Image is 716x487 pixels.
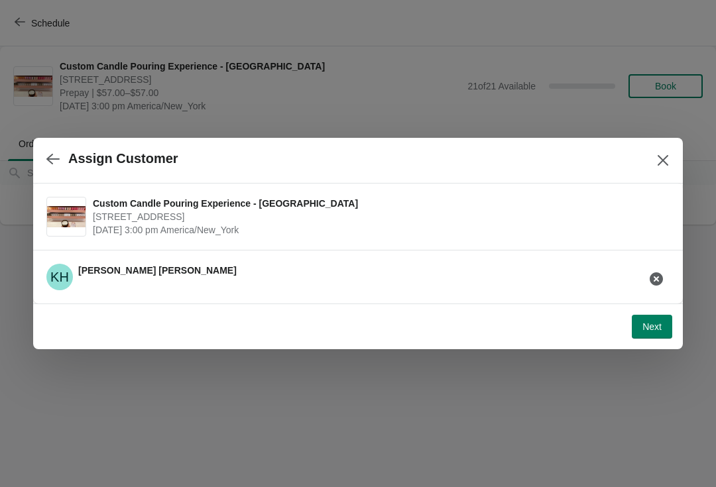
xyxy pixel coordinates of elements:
h2: Assign Customer [68,151,178,166]
span: Next [642,321,662,332]
span: [DATE] 3:00 pm America/New_York [93,223,663,237]
text: KH [50,270,69,284]
button: Next [632,315,672,339]
button: Close [651,148,675,172]
span: Kay [46,264,73,290]
img: Custom Candle Pouring Experience - Fort Lauderdale | 914 East Las Olas Boulevard, Fort Lauderdale... [47,206,86,228]
span: [PERSON_NAME] [PERSON_NAME] [78,265,237,276]
span: [STREET_ADDRESS] [93,210,663,223]
span: Custom Candle Pouring Experience - [GEOGRAPHIC_DATA] [93,197,663,210]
